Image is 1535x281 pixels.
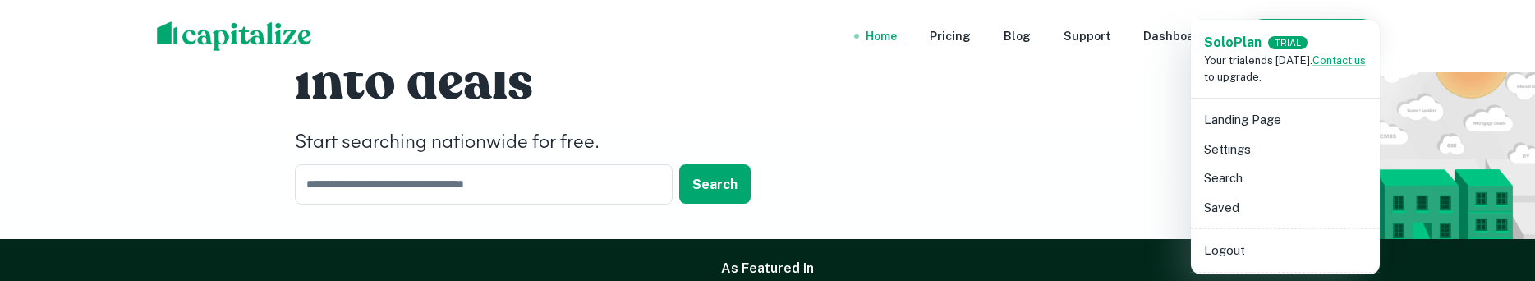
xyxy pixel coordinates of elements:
[1197,236,1373,265] li: Logout
[1204,35,1262,50] strong: Solo Plan
[1268,36,1308,50] div: TRIAL
[1197,105,1373,135] li: Landing Page
[1197,164,1373,193] li: Search
[1204,33,1262,53] a: SoloPlan
[1197,135,1373,164] li: Settings
[1453,150,1535,228] iframe: Chat Widget
[1204,54,1366,83] span: Your trial ends [DATE]. to upgrade.
[1197,193,1373,223] li: Saved
[1312,54,1366,67] a: Contact us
